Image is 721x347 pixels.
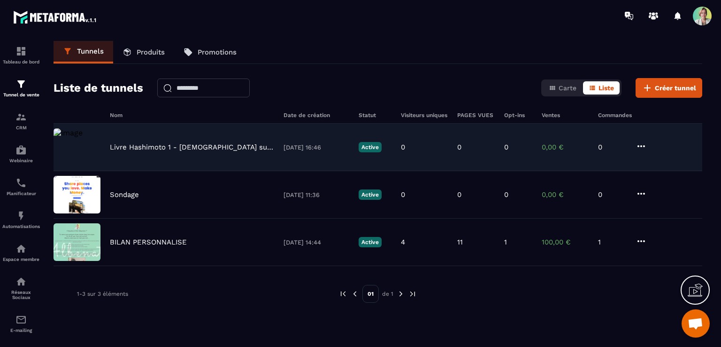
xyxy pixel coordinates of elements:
p: 1 [598,238,626,246]
p: Tunnels [77,47,104,55]
p: 0 [598,143,626,151]
p: 0 [457,190,461,199]
h6: Visiteurs uniques [401,112,448,118]
img: social-network [15,276,27,287]
button: Carte [543,81,582,95]
p: Active [359,142,382,152]
p: E-mailing [2,328,40,333]
img: formation [15,79,27,90]
p: 100,00 € [542,238,589,246]
p: BILAN PERSONNALISE [110,238,187,246]
img: image [54,223,100,261]
a: emailemailE-mailing [2,307,40,340]
img: scheduler [15,177,27,189]
a: Tunnels [54,41,113,63]
p: 0 [598,190,626,199]
a: Ouvrir le chat [682,309,710,338]
p: Tunnel de vente [2,92,40,97]
img: prev [339,290,347,298]
h6: Date de création [284,112,349,118]
a: automationsautomationsWebinaire [2,137,40,170]
p: [DATE] 11:36 [284,191,349,198]
img: logo [13,8,98,25]
img: next [408,290,417,298]
h2: Liste de tunnels [54,79,143,97]
p: de 1 [382,290,393,298]
a: formationformationTunnel de vente [2,71,40,104]
p: 1-3 sur 3 éléments [77,291,128,297]
p: 0 [401,143,405,151]
h6: Nom [110,112,274,118]
a: Produits [113,41,174,63]
p: 0,00 € [542,143,589,151]
a: schedulerschedulerPlanificateur [2,170,40,203]
img: prev [351,290,359,298]
span: Créer tunnel [655,83,696,93]
span: Liste [598,84,614,92]
p: Promotions [198,48,237,56]
img: formation [15,111,27,123]
p: 4 [401,238,405,246]
p: Webinaire [2,158,40,163]
p: [DATE] 14:44 [284,239,349,246]
p: Réseaux Sociaux [2,290,40,300]
img: image [54,176,100,213]
p: 01 [362,285,379,303]
img: automations [15,210,27,221]
a: automationsautomationsEspace membre [2,236,40,269]
img: automations [15,144,27,156]
p: Active [359,189,382,200]
p: 0 [504,190,508,199]
p: CRM [2,125,40,130]
a: formationformationTableau de bord [2,39,40,71]
img: email [15,314,27,325]
p: Espace membre [2,257,40,262]
img: formation [15,46,27,57]
h6: Commandes [598,112,632,118]
p: Livre Hashimoto 1 - [DEMOGRAPHIC_DATA] suppléments - Stop Hashimoto [110,143,274,151]
h6: PAGES VUES [457,112,495,118]
span: Carte [559,84,576,92]
p: Sondage [110,190,139,199]
h6: Statut [359,112,391,118]
a: formationformationCRM [2,104,40,137]
p: 0 [401,190,405,199]
button: Créer tunnel [636,78,702,98]
p: 0 [504,143,508,151]
a: Promotions [174,41,246,63]
p: Planificateur [2,191,40,196]
h6: Opt-ins [504,112,532,118]
img: next [397,290,405,298]
p: 1 [504,238,507,246]
p: 0 [457,143,461,151]
p: 11 [457,238,463,246]
a: social-networksocial-networkRéseaux Sociaux [2,269,40,307]
img: automations [15,243,27,254]
h6: Ventes [542,112,589,118]
img: image [54,128,83,137]
button: Liste [583,81,620,95]
p: Automatisations [2,224,40,229]
p: Produits [137,48,165,56]
p: [DATE] 16:46 [284,144,349,151]
p: 0,00 € [542,190,589,199]
p: Active [359,237,382,247]
p: Tableau de bord [2,59,40,64]
a: automationsautomationsAutomatisations [2,203,40,236]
